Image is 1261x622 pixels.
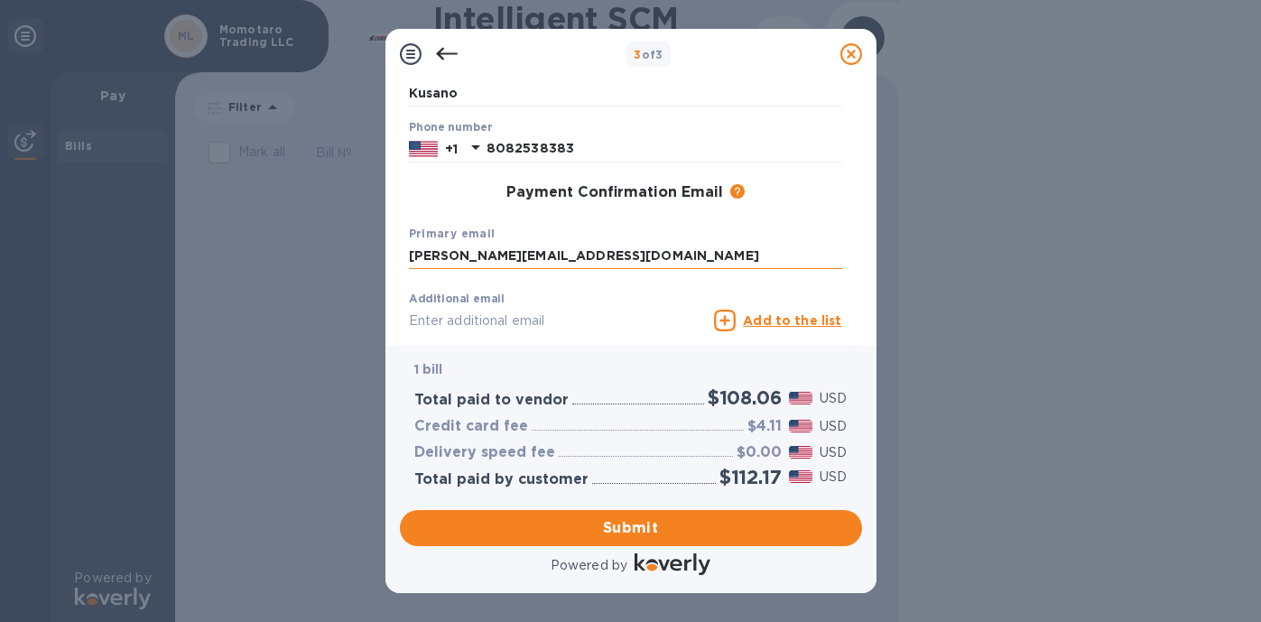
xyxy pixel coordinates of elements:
[414,392,569,409] h3: Total paid to vendor
[409,294,505,305] label: Additional email
[747,418,782,435] h3: $4.11
[414,471,589,488] h3: Total paid by customer
[487,135,842,162] input: Enter your phone number
[708,386,782,409] h2: $108.06
[789,392,813,404] img: USD
[634,48,663,61] b: of 3
[409,227,496,240] b: Primary email
[719,466,782,488] h2: $112.17
[506,184,723,201] h3: Payment Confirmation Email
[400,510,862,546] button: Submit
[409,307,708,334] input: Enter additional email
[635,553,710,575] img: Logo
[789,446,813,459] img: USD
[820,468,847,487] p: USD
[820,417,847,436] p: USD
[445,140,458,158] p: +1
[820,389,847,408] p: USD
[409,243,842,270] input: Enter your primary name
[414,517,848,539] span: Submit
[414,362,443,376] b: 1 bill
[551,556,627,575] p: Powered by
[737,444,782,461] h3: $0.00
[634,48,641,61] span: 3
[414,444,555,461] h3: Delivery speed fee
[409,123,492,134] label: Phone number
[409,79,842,107] input: Enter your last name
[409,139,438,159] img: US
[414,418,528,435] h3: Credit card fee
[789,470,813,483] img: USD
[743,313,841,328] u: Add to the list
[789,420,813,432] img: USD
[820,443,847,462] p: USD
